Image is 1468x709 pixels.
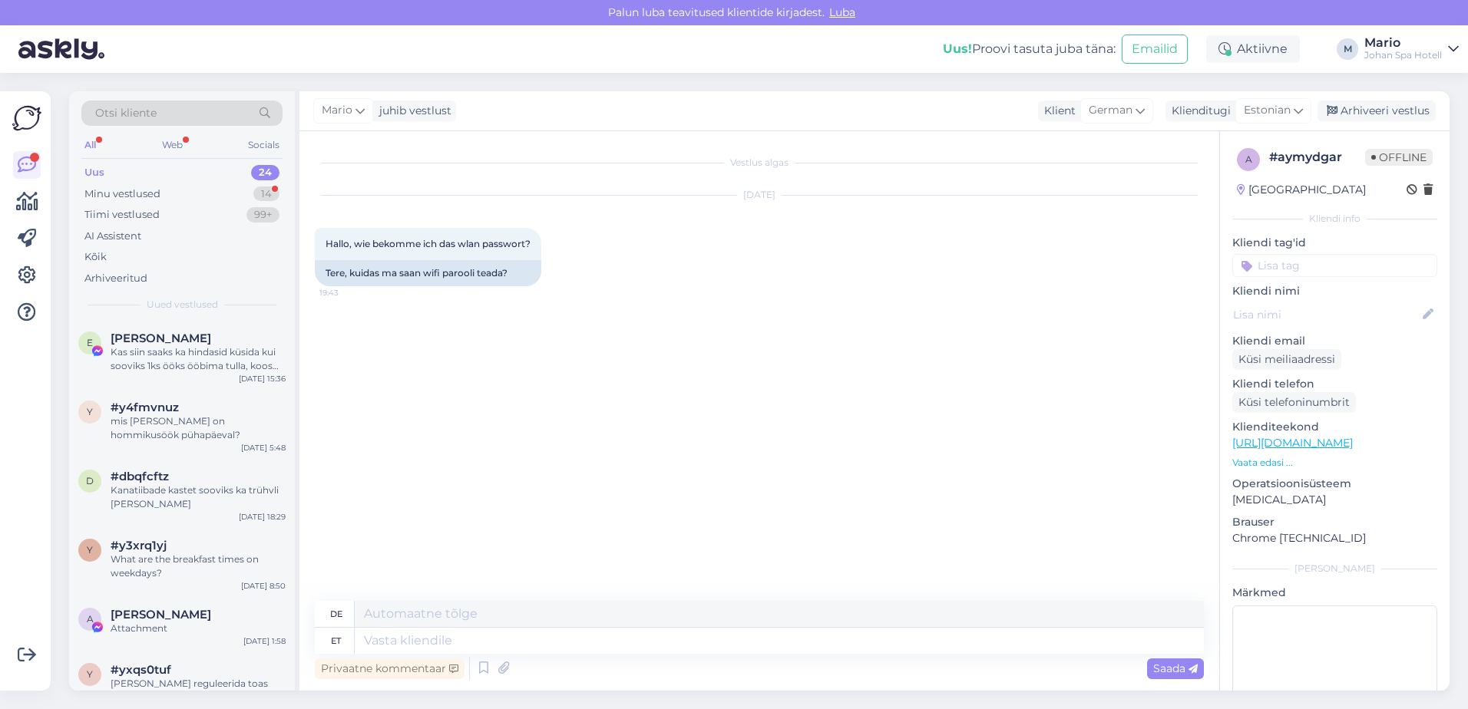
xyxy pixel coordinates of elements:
div: [DATE] 8:50 [241,580,286,592]
span: Andrus Rako [111,608,211,622]
div: Johan Spa Hotell [1364,49,1442,61]
b: Uus! [943,41,972,56]
div: Klient [1038,103,1076,119]
p: Märkmed [1232,585,1437,601]
p: Kliendi nimi [1232,283,1437,299]
span: Offline [1365,149,1433,166]
span: Saada [1153,661,1198,675]
span: a [1245,153,1252,165]
span: E [87,337,93,348]
span: Luba [825,5,860,19]
p: Kliendi email [1232,333,1437,349]
input: Lisa nimi [1233,306,1420,323]
div: M [1337,38,1358,60]
span: y [87,406,93,417]
div: Attachment [111,622,286,635]
div: 99+ [246,207,279,223]
p: Brauser [1232,514,1437,530]
span: #dbqfcftz [111,470,169,483]
p: Klienditeekond [1232,419,1437,435]
div: # aymydgar [1269,148,1365,167]
div: [PERSON_NAME] reguleerida toas konditsioneeri? [111,677,286,704]
p: Chrome [TECHNICAL_ID] [1232,530,1437,546]
span: Estonian [1244,102,1291,119]
span: A [87,613,94,625]
div: All [81,135,99,155]
div: et [331,628,341,654]
button: Emailid [1122,35,1188,64]
span: German [1089,102,1132,119]
p: [MEDICAL_DATA] [1232,492,1437,508]
div: Kanatiibade kastet sooviks ka trühvli [PERSON_NAME] [111,483,286,511]
div: Kõik [84,249,107,265]
div: Uus [84,165,104,180]
div: [DATE] 1:58 [243,635,286,647]
div: 24 [251,165,279,180]
div: Klienditugi [1165,103,1231,119]
a: [URL][DOMAIN_NAME] [1232,436,1353,450]
div: Mario [1364,37,1442,49]
p: Operatsioonisüsteem [1232,476,1437,492]
div: [DATE] 15:36 [239,373,286,384]
span: Hallo, wie bekomme ich das wlan passwort? [326,238,531,249]
div: Arhiveeri vestlus [1318,101,1436,121]
div: 14 [253,186,279,202]
span: #yxqs0tuf [111,663,171,677]
div: Kas siin saaks ka hindasid küsida kui sooviks 1ks ööks ööbima tulla, koos hommikusöögiga? :) [111,345,286,373]
span: Otsi kliente [95,105,157,121]
div: Web [159,135,186,155]
div: [DATE] 18:29 [239,511,286,523]
div: Minu vestlused [84,186,160,202]
p: Vaata edasi ... [1232,456,1437,470]
div: mis [PERSON_NAME] on hommikusöök pühapäeval? [111,414,286,442]
div: Socials [245,135,283,155]
div: [PERSON_NAME] [1232,562,1437,575]
img: Askly Logo [12,104,41,133]
span: Uued vestlused [147,298,218,312]
div: Kliendi info [1232,212,1437,226]
div: Küsi meiliaadressi [1232,349,1341,370]
input: Lisa tag [1232,254,1437,277]
span: #y3xrq1yj [111,539,167,552]
div: Tiimi vestlused [84,207,160,223]
p: Kliendi tag'id [1232,235,1437,251]
div: Proovi tasuta juba täna: [943,40,1116,58]
span: y [87,544,93,556]
span: d [86,475,94,486]
div: Aktiivne [1206,35,1300,63]
div: Privaatne kommentaar [315,658,465,679]
div: Küsi telefoninumbrit [1232,392,1356,413]
div: [DATE] [315,188,1204,202]
div: juhib vestlust [373,103,451,119]
span: 19:43 [319,287,377,298]
span: Elis Tunder [111,331,211,345]
span: Mario [322,102,352,119]
div: de [330,601,342,627]
div: AI Assistent [84,229,141,244]
a: MarioJohan Spa Hotell [1364,37,1459,61]
div: [DATE] 5:48 [241,442,286,453]
p: Kliendi telefon [1232,376,1437,392]
div: Vestlus algas [315,156,1204,170]
div: Tere, kuidas ma saan wifi parooli teada? [315,260,541,286]
span: #y4fmvnuz [111,401,179,414]
span: y [87,668,93,680]
div: Arhiveeritud [84,271,147,286]
div: [GEOGRAPHIC_DATA] [1237,182,1366,198]
div: What are the breakfast times on weekdays? [111,552,286,580]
